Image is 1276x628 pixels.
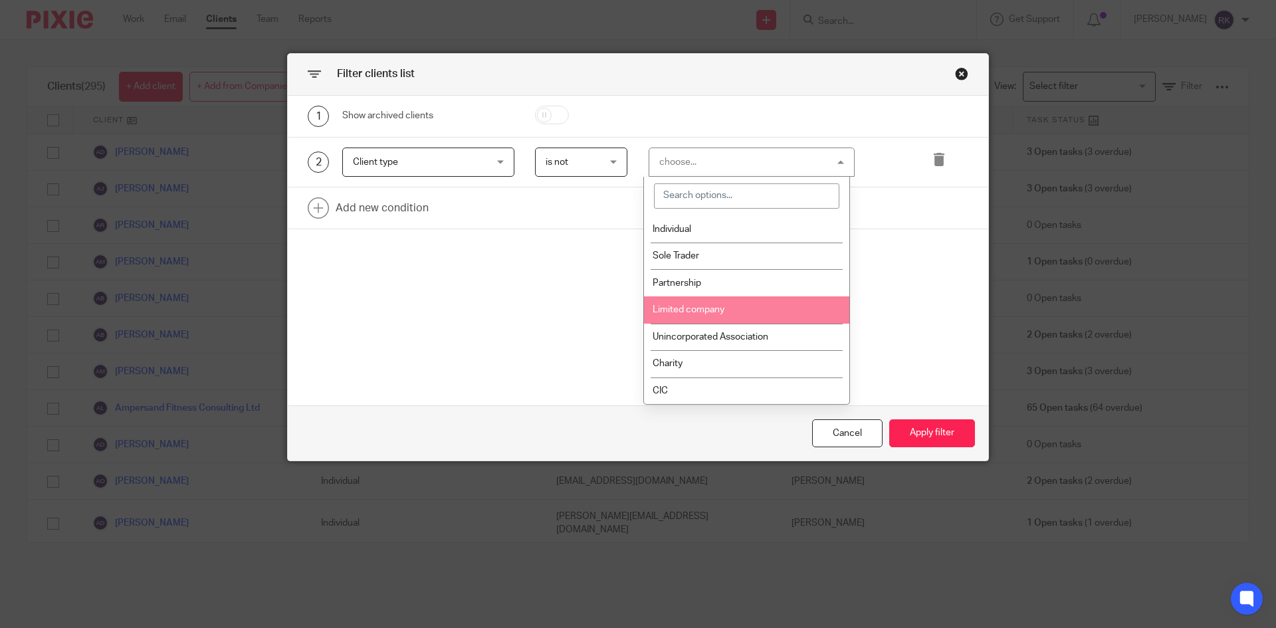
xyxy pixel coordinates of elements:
div: Close this dialog window [812,419,883,448]
div: Close this dialog window [955,67,968,80]
input: Search options... [654,183,839,209]
div: Show archived clients [342,109,514,122]
span: CIC [653,386,668,395]
span: Charity [653,359,683,368]
span: Client type [353,157,398,167]
span: Filter clients list [337,68,415,79]
span: Individual [653,225,691,234]
div: 1 [308,106,329,127]
div: choose... [659,157,696,167]
span: Unincorporated Association [653,332,768,342]
span: Partnership [653,278,701,288]
button: Apply filter [889,419,975,448]
span: Sole Trader [653,251,699,261]
span: Limited company [653,305,724,314]
div: 2 [308,152,329,173]
span: is not [546,157,568,167]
